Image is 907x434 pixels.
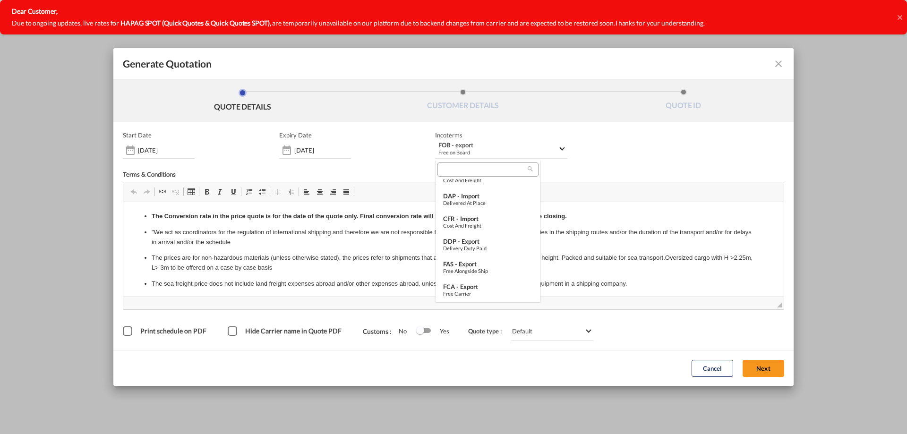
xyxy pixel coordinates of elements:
div: Free Alongside Ship [443,268,533,274]
md-icon: icon-magnify [527,165,534,172]
div: DDP - export [443,238,533,245]
p: "We act as coordinators for the regulation of international shipping and therefore we are not res... [28,26,632,45]
div: CFR - import [443,215,533,222]
div: FAS - export [443,260,533,268]
p: The sea transport prices are subject to the prices of the shipping companies and may change accor... [28,93,632,103]
div: Cost and Freight [443,222,533,229]
p: The sea freight price does not include land freight expenses abroad and/or other expenses abroad,... [28,77,632,87]
p: The prices are for non-hazardous materials (unless otherwise stated), the prices refer to shipmen... [28,51,632,71]
div: Cost and Freight [443,177,533,183]
div: Free Carrier [443,290,533,297]
div: Delivered at Place [443,200,533,206]
div: DAP - import [443,192,533,200]
strong: The Conversion rate in the price quote is for the date of the quote only. Final conversion rate w... [28,10,444,17]
div: Delivery Duty Paid [443,245,533,251]
iframe: Chat [7,384,40,420]
div: FCA - export [443,283,533,290]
